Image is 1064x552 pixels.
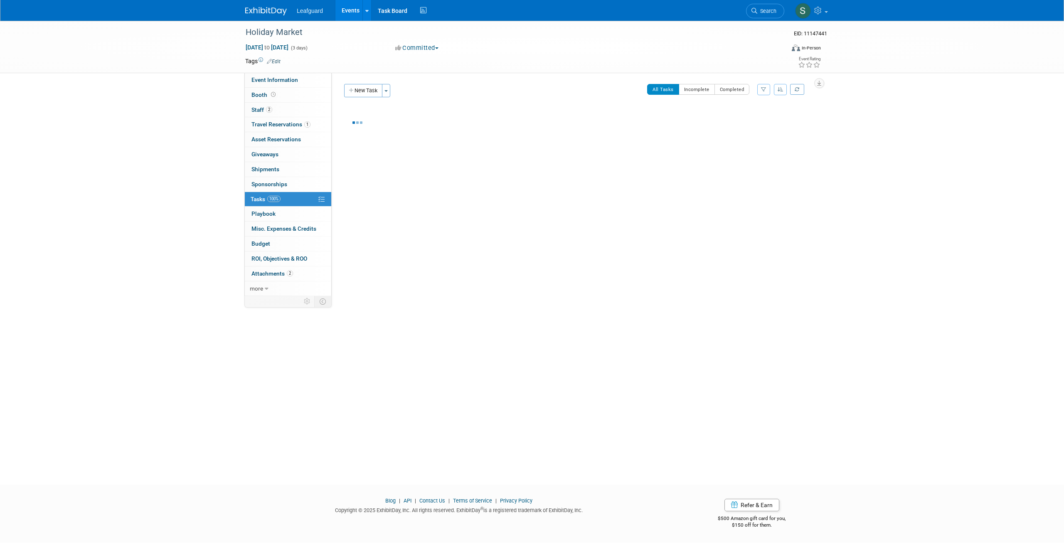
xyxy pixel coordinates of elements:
[245,103,331,117] a: Staff2
[397,498,402,504] span: |
[251,121,310,128] span: Travel Reservations
[251,240,270,247] span: Budget
[446,498,452,504] span: |
[251,151,278,158] span: Giveaways
[287,270,293,276] span: 2
[251,196,281,202] span: Tasks
[245,505,672,514] div: Copyright © 2025 ExhibitDay, Inc. All rights reserved. ExhibitDay is a registered trademark of Ex...
[263,44,271,51] span: to
[245,147,331,162] a: Giveaways
[385,498,396,504] a: Blog
[245,177,331,192] a: Sponsorships
[790,84,804,95] a: Refresh
[245,251,331,266] a: ROI, Objectives & ROO
[746,4,784,18] a: Search
[245,237,331,251] a: Budget
[795,3,811,19] img: Steven Venable
[251,225,316,232] span: Misc. Expenses & Credits
[798,57,820,61] div: Event Rating
[647,84,679,95] button: All Tasks
[794,30,827,37] span: Event ID: 11147441
[251,76,298,83] span: Event Information
[757,8,776,14] span: Search
[792,44,800,51] img: Format-Inperson.png
[245,7,287,15] img: ExhibitDay
[304,121,310,128] span: 1
[685,510,819,529] div: $500 Amazon gift card for you,
[245,162,331,177] a: Shipments
[245,207,331,221] a: Playbook
[267,59,281,64] a: Edit
[245,57,281,65] td: Tags
[243,25,772,40] div: Holiday Market
[245,222,331,236] a: Misc. Expenses & Credits
[245,117,331,132] a: Travel Reservations1
[250,285,263,292] span: more
[251,255,307,262] span: ROI, Objectives & ROO
[300,296,315,307] td: Personalize Event Tab Strip
[251,106,272,113] span: Staff
[685,522,819,529] div: $150 off for them.
[251,181,287,187] span: Sponsorships
[267,196,281,202] span: 100%
[735,43,821,56] div: Event Format
[679,84,715,95] button: Incomplete
[724,499,779,511] a: Refer & Earn
[493,498,499,504] span: |
[480,506,483,511] sup: ®
[315,296,332,307] td: Toggle Event Tabs
[245,281,331,296] a: more
[251,210,276,217] span: Playbook
[714,84,750,95] button: Completed
[245,88,331,102] a: Booth
[251,166,279,172] span: Shipments
[344,84,382,97] button: New Task
[290,45,308,51] span: (3 days)
[245,44,289,51] span: [DATE] [DATE]
[453,498,492,504] a: Terms of Service
[269,91,277,98] span: Booth not reserved yet
[392,44,442,52] button: Committed
[404,498,411,504] a: API
[251,270,293,277] span: Attachments
[352,121,362,124] img: loading...
[251,91,277,98] span: Booth
[266,106,272,113] span: 2
[245,73,331,87] a: Event Information
[297,7,323,14] span: Leafguard
[245,192,331,207] a: Tasks100%
[500,498,532,504] a: Privacy Policy
[413,498,418,504] span: |
[801,45,821,51] div: In-Person
[245,132,331,147] a: Asset Reservations
[245,266,331,281] a: Attachments2
[419,498,445,504] a: Contact Us
[251,136,301,143] span: Asset Reservations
